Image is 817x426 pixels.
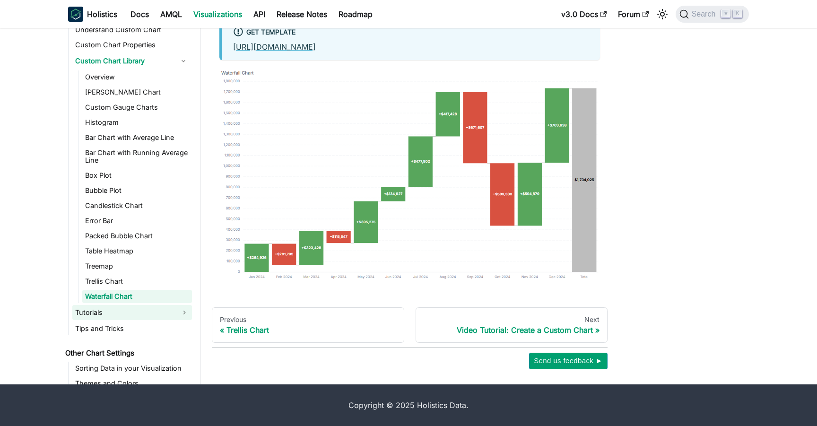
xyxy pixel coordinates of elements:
div: Next [424,315,600,324]
div: Previous [220,315,396,324]
kbd: K [733,9,742,18]
div: Video Tutorial: Create a Custom Chart [424,325,600,335]
a: [PERSON_NAME] Chart [82,86,192,99]
img: reporting-waterfall-chart-thumbnail [219,68,600,282]
a: v3.0 Docs [556,7,612,22]
div: Get Template [233,26,589,39]
div: Copyright © 2025 Holistics Data. [108,400,709,411]
a: Understand Custom Chart [72,23,192,36]
a: Waterfall Chart [82,290,192,303]
span: Send us feedback ► [534,355,603,367]
a: Bubble Plot [82,184,192,197]
a: Table Heatmap [82,244,192,258]
a: Roadmap [333,7,378,22]
a: Box Plot [82,169,192,182]
a: AMQL [155,7,188,22]
a: Tutorials [72,305,192,320]
a: Themes and Colors [72,377,192,390]
a: Docs [125,7,155,22]
b: Holistics [87,9,117,20]
a: Custom Chart Library [72,53,175,69]
a: Trellis Chart [82,275,192,288]
a: Candlestick Chart [82,199,192,212]
a: Sorting Data in your Visualization [72,362,192,375]
a: [URL][DOMAIN_NAME] [233,42,316,52]
button: Search (Command+K) [676,6,749,23]
nav: Docs pages [212,307,608,343]
a: Custom Gauge Charts [82,101,192,114]
a: NextVideo Tutorial: Create a Custom Chart [416,307,608,343]
kbd: ⌘ [721,9,730,18]
div: Trellis Chart [220,325,396,335]
a: Release Notes [271,7,333,22]
a: HolisticsHolistics [68,7,117,22]
button: Collapse sidebar category 'Custom Chart Library' [175,53,192,69]
a: Bar Chart with Average Line [82,131,192,144]
a: Packed Bubble Chart [82,229,192,243]
a: Custom Chart Properties [72,38,192,52]
a: Visualizations [188,7,248,22]
button: Send us feedback ► [529,353,608,369]
a: Histogram [82,116,192,129]
a: Overview [82,70,192,84]
a: PreviousTrellis Chart [212,307,404,343]
img: Holistics [68,7,83,22]
span: Search [689,10,721,18]
a: Error Bar [82,214,192,227]
button: Switch between dark and light mode (currently light mode) [655,7,670,22]
a: Other Chart Settings [62,347,192,360]
a: API [248,7,271,22]
a: Tips and Tricks [72,322,192,335]
a: Treemap [82,260,192,273]
a: Bar Chart with Running Average Line [82,146,192,167]
a: Forum [612,7,654,22]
